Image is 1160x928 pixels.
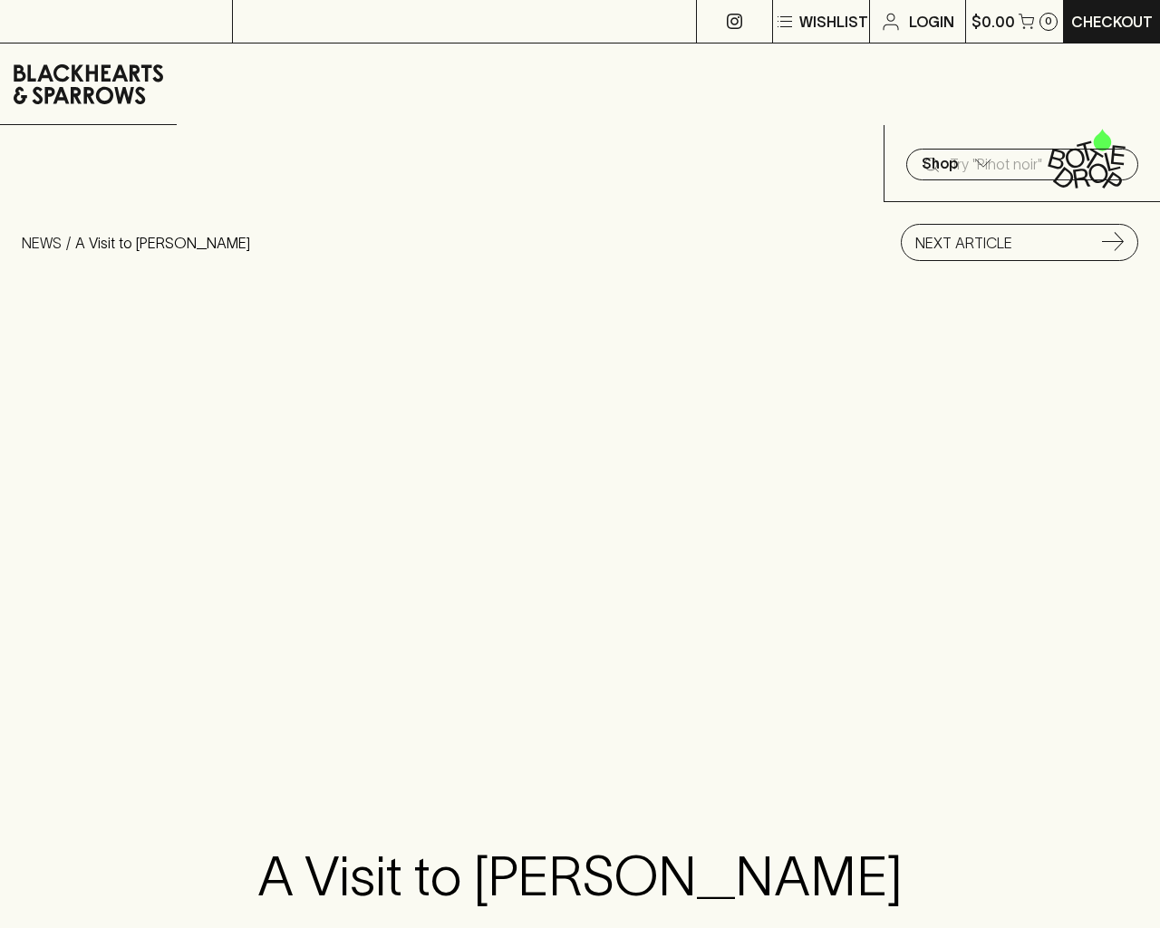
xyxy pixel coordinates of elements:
p: Login [909,11,954,33]
button: Shop [884,125,1022,201]
p: Checkout [1071,11,1153,33]
a: NEXT ARTICLE [901,224,1138,261]
p: NEXT ARTICLE [915,232,1012,254]
p: $0.00 [971,11,1015,33]
h2: A Visit to [PERSON_NAME] [257,844,903,909]
input: Try "Pinot noir" [950,150,1124,179]
p: 0 [1045,16,1052,26]
p: Wishlist [799,11,868,33]
p: ⠀ [233,11,248,33]
a: NEWS [22,235,62,251]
